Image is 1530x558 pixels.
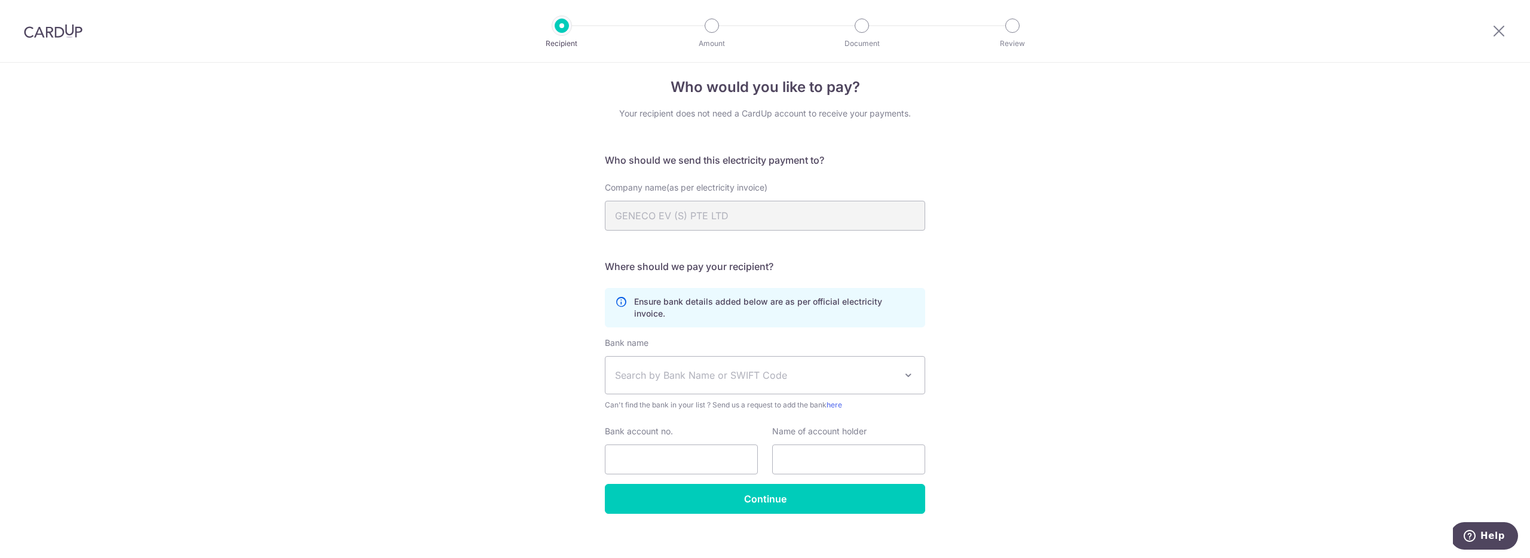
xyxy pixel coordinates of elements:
[605,108,925,119] div: Your recipient does not need a CardUp account to receive your payments.
[605,259,925,274] h5: Where should we pay your recipient?
[772,425,867,437] label: Name of account holder
[518,38,606,50] p: Recipient
[818,38,906,50] p: Document
[827,400,842,409] a: here
[605,425,673,437] label: Bank account no.
[24,24,82,38] img: CardUp
[968,38,1057,50] p: Review
[615,368,896,382] span: Search by Bank Name or SWIFT Code
[605,484,925,514] input: Continue
[605,182,767,192] span: Company name(as per electricity invoice)
[605,399,925,411] span: Can't find the bank in your list ? Send us a request to add the bank
[605,153,925,167] h5: Who should we send this electricity payment to?
[668,38,756,50] p: Amount
[605,76,925,98] h4: Who would you like to pay?
[634,296,915,320] p: Ensure bank details added below are as per official electricity invoice.
[605,337,648,349] label: Bank name
[1453,522,1518,552] iframe: Opens a widget where you can find more information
